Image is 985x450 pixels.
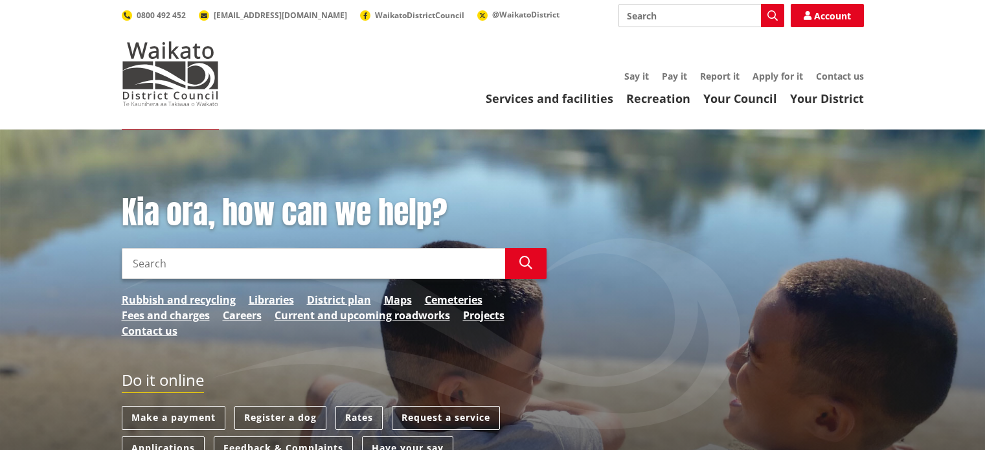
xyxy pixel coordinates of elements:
a: WaikatoDistrictCouncil [360,10,464,21]
a: Rates [335,406,383,430]
a: Rubbish and recycling [122,292,236,308]
a: Contact us [122,323,177,339]
a: Say it [624,70,649,82]
span: @WaikatoDistrict [492,9,560,20]
h2: Do it online [122,371,204,394]
a: 0800 492 452 [122,10,186,21]
a: Careers [223,308,262,323]
input: Search input [122,248,505,279]
a: Fees and charges [122,308,210,323]
a: Request a service [392,406,500,430]
a: Report it [700,70,740,82]
h1: Kia ora, how can we help? [122,194,547,232]
a: Account [791,4,864,27]
a: Current and upcoming roadworks [275,308,450,323]
a: Pay it [662,70,687,82]
a: Libraries [249,292,294,308]
a: Your District [790,91,864,106]
span: [EMAIL_ADDRESS][DOMAIN_NAME] [214,10,347,21]
a: Services and facilities [486,91,613,106]
a: Maps [384,292,412,308]
a: Cemeteries [425,292,482,308]
a: Apply for it [753,70,803,82]
a: Contact us [816,70,864,82]
input: Search input [618,4,784,27]
a: [EMAIL_ADDRESS][DOMAIN_NAME] [199,10,347,21]
span: 0800 492 452 [137,10,186,21]
a: Your Council [703,91,777,106]
a: Register a dog [234,406,326,430]
a: District plan [307,292,371,308]
a: Projects [463,308,504,323]
a: Recreation [626,91,690,106]
span: WaikatoDistrictCouncil [375,10,464,21]
a: Make a payment [122,406,225,430]
a: @WaikatoDistrict [477,9,560,20]
img: Waikato District Council - Te Kaunihera aa Takiwaa o Waikato [122,41,219,106]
